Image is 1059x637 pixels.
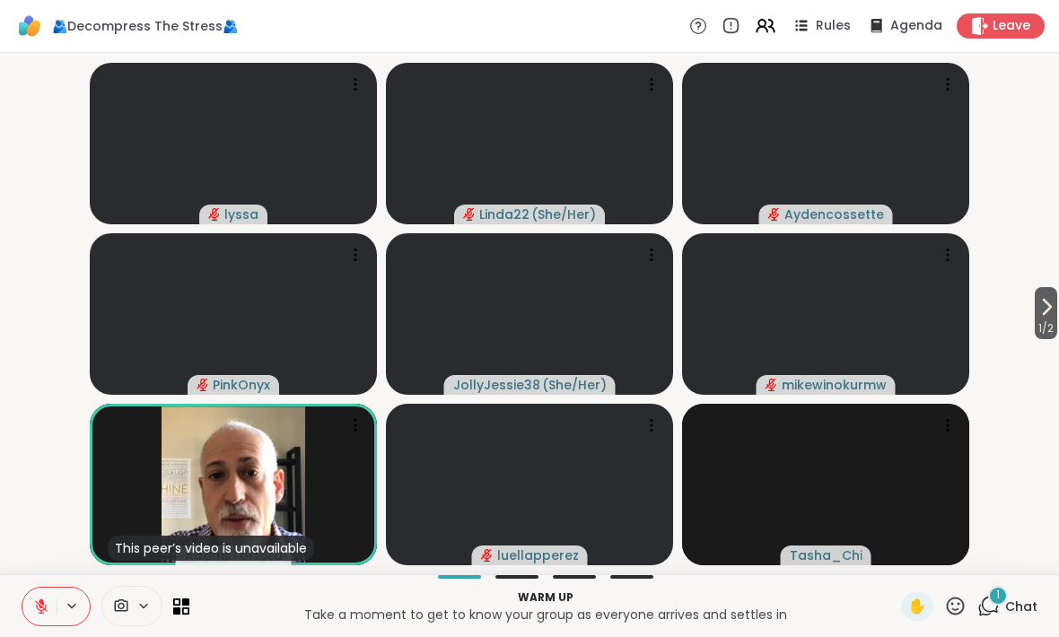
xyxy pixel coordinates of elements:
span: Agenda [890,17,942,35]
img: AdamsTortora [162,404,305,565]
p: Take a moment to get to know your group as everyone arrives and settles in [200,606,890,624]
span: audio-muted [197,379,209,391]
span: 1 [996,588,1000,603]
span: audio-muted [208,208,221,221]
span: Chat [1005,598,1037,615]
span: ( She/Her ) [542,376,607,394]
div: This peer’s video is unavailable [108,536,314,561]
span: Leave [993,17,1030,35]
img: Tasha_Chi [754,404,897,565]
span: Tasha_Chi [790,546,862,564]
button: 1/2 [1035,287,1057,339]
img: ShareWell Logomark [14,11,45,41]
span: audio-muted [463,208,476,221]
p: Warm up [200,589,890,606]
span: lyssa [224,205,258,223]
span: 🫂Decompress The Stress🫂 [52,17,238,35]
span: Rules [816,17,851,35]
span: PinkOnyx [213,376,270,394]
span: JollyJessie38 [453,376,540,394]
span: mikewinokurmw [782,376,887,394]
span: luellapperez [497,546,579,564]
span: 1 / 2 [1035,318,1057,339]
span: audio-muted [481,549,494,562]
span: audio-muted [766,379,778,391]
span: Linda22 [479,205,529,223]
span: ✋ [908,596,926,617]
span: Aydencossette [784,205,884,223]
span: audio-muted [768,208,781,221]
span: ( She/Her ) [531,205,596,223]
